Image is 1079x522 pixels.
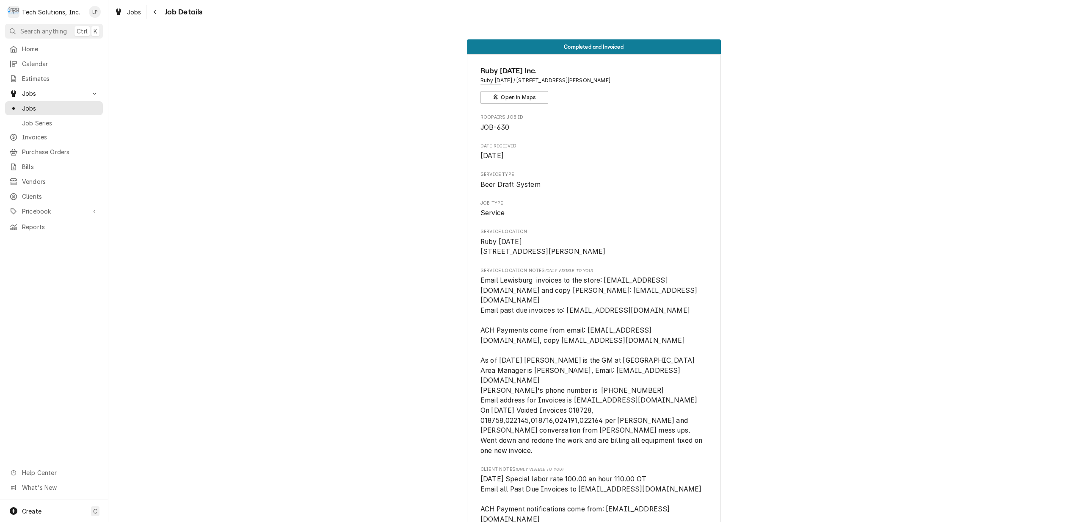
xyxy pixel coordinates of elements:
div: Tech Solutions, Inc. [22,8,80,17]
span: Roopairs Job ID [480,114,707,121]
span: Jobs [127,8,141,17]
a: Home [5,42,103,56]
span: Invoices [22,133,99,142]
span: Bills [22,162,99,171]
div: Job Type [480,200,707,218]
span: Ruby [DATE] [STREET_ADDRESS][PERSON_NAME] [480,238,606,256]
span: (Only Visible to You) [516,467,563,472]
span: Pricebook [22,207,86,216]
button: Navigate back [149,5,162,19]
button: Open in Maps [480,91,548,104]
a: Go to Help Center [5,466,103,480]
span: Completed and Invoiced [564,44,624,50]
a: Bills [5,160,103,174]
span: Name [480,65,707,77]
div: Tech Solutions, Inc.'s Avatar [8,6,19,18]
span: Job Series [22,119,99,128]
span: Jobs [22,104,99,113]
a: Jobs [5,101,103,115]
span: Estimates [22,74,99,83]
a: Go to What's New [5,480,103,494]
span: Date Received [480,143,707,150]
span: Service Location [480,237,707,257]
span: Job Details [162,6,203,18]
div: Service Type [480,171,707,189]
span: Service [480,209,505,217]
span: Reports [22,222,99,231]
span: Email Lewisburg invoices to the store: [EMAIL_ADDRESS][DOMAIN_NAME] and copy [PERSON_NAME]: [EMAI... [480,276,704,455]
span: K [94,27,97,36]
span: Service Location [480,228,707,235]
span: Calendar [22,59,99,68]
a: Clients [5,189,103,203]
span: Service Type [480,171,707,178]
div: Status [467,39,721,54]
a: Go to Jobs [5,86,103,100]
span: Purchase Orders [22,147,99,156]
span: [object Object] [480,275,707,455]
a: Reports [5,220,103,234]
span: Address [480,77,707,84]
span: Service Location Notes [480,267,707,274]
span: Ctrl [77,27,88,36]
span: Job Type [480,208,707,218]
span: Create [22,508,41,515]
span: What's New [22,483,98,492]
span: Jobs [22,89,86,98]
span: Client Notes [480,466,707,473]
div: [object Object] [480,267,707,456]
span: (Only Visible to You) [545,268,593,273]
span: Service Type [480,180,707,190]
a: Estimates [5,72,103,86]
span: Date Received [480,151,707,161]
a: Calendar [5,57,103,71]
a: Vendors [5,175,103,189]
span: Vendors [22,177,99,186]
a: Purchase Orders [5,145,103,159]
span: Job Type [480,200,707,207]
span: Roopairs Job ID [480,122,707,133]
a: Jobs [111,5,145,19]
div: LP [89,6,101,18]
button: Search anythingCtrlK [5,24,103,39]
span: Search anything [20,27,67,36]
div: Lisa Paschal's Avatar [89,6,101,18]
span: Help Center [22,468,98,477]
a: Job Series [5,116,103,130]
a: Invoices [5,130,103,144]
div: Roopairs Job ID [480,114,707,132]
a: Go to Pricebook [5,204,103,218]
div: Service Location [480,228,707,257]
span: Home [22,44,99,53]
span: Beer Draft System [480,180,541,189]
span: Clients [22,192,99,201]
div: Date Received [480,143,707,161]
div: Client Information [480,65,707,104]
div: T [8,6,19,18]
span: [DATE] [480,152,504,160]
span: JOB-630 [480,123,509,131]
span: C [93,507,97,516]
